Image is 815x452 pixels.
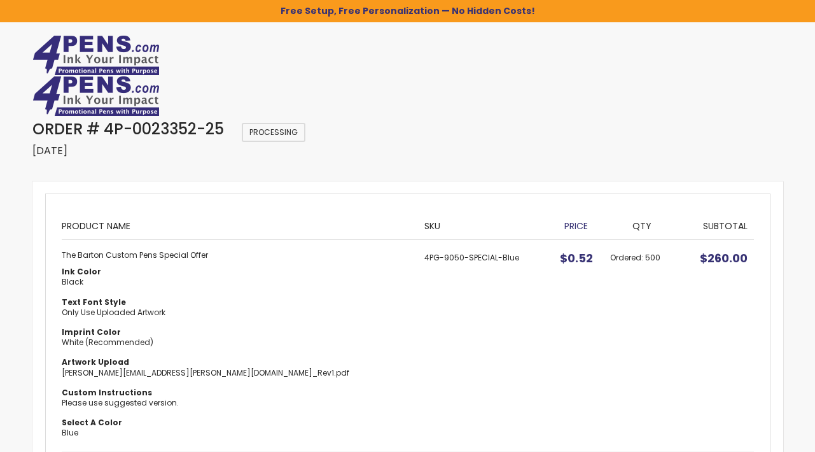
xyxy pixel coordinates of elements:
[32,118,224,139] span: Order # 4P-0023352-25
[62,267,412,277] dt: Ink Color
[62,398,412,408] dd: Please use suggested version.
[62,337,412,348] dd: White (Recommended)
[62,327,412,337] dt: Imprint Color
[62,357,412,367] dt: Artwork Upload
[62,388,412,398] dt: Custom Instructions
[242,123,305,142] span: Processing
[62,210,418,239] th: Product Name
[645,252,660,263] span: 500
[548,210,604,239] th: Price
[418,210,548,239] th: SKU
[62,277,412,287] dd: Black
[62,307,412,318] dd: Only Use Uploaded Artwork
[32,143,67,158] span: [DATE]
[62,297,412,307] dt: Text Font Style
[62,367,349,378] a: [PERSON_NAME][EMAIL_ADDRESS][PERSON_NAME][DOMAIN_NAME]_Rev1.pdf
[32,35,160,76] img: 4Pens Custom Pens and Promotional Products
[560,250,593,266] span: $0.52
[418,240,548,451] td: 4PG-9050-SPECIAL-Blue
[32,76,160,117] img: 4Pens Custom Pens and Promotional Products
[604,210,680,239] th: Qty
[62,428,412,438] dd: Blue
[680,210,753,239] th: Subtotal
[700,250,748,266] span: $260.00
[62,250,412,260] strong: The Barton Custom Pens Special Offer
[62,418,412,428] dt: Select A Color
[610,252,645,263] span: Ordered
